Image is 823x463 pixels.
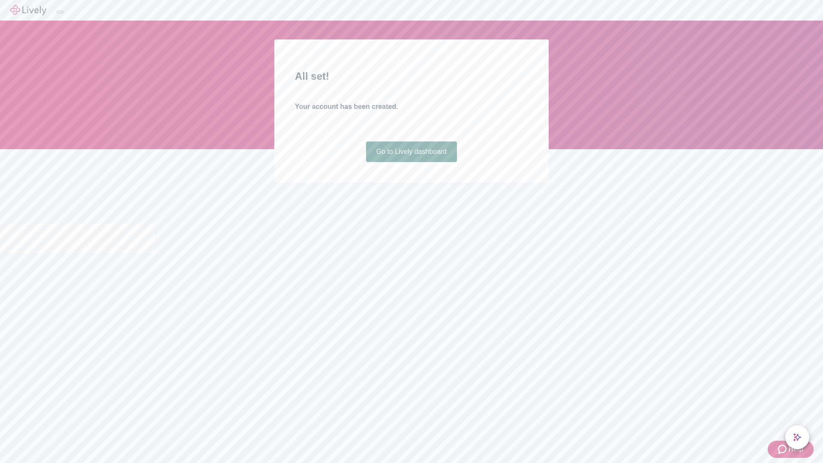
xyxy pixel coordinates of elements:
[295,102,528,112] h4: Your account has been created.
[10,5,46,15] img: Lively
[778,444,788,454] svg: Zendesk support icon
[57,11,63,13] button: Log out
[366,141,457,162] a: Go to Lively dashboard
[785,425,809,449] button: chat
[793,433,802,442] svg: Lively AI Assistant
[768,441,814,458] button: Zendesk support iconHelp
[788,444,803,454] span: Help
[295,69,528,84] h2: All set!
